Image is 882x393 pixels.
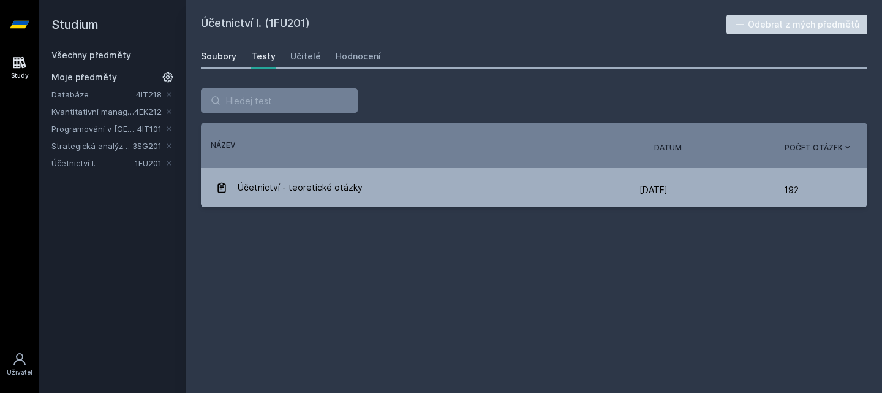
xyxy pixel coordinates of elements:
span: Moje předměty [51,71,117,83]
span: [DATE] [639,185,668,195]
button: Název [211,140,235,151]
a: Účetnictví - teoretické otázky [DATE] 192 [201,168,867,207]
span: 192 [784,178,799,202]
a: Všechny předměty [51,50,131,60]
span: Účetnictví - teoretické otázky [238,175,363,200]
input: Hledej test [201,88,358,113]
div: Study [11,71,29,80]
a: Programování v [GEOGRAPHIC_DATA] [51,123,137,135]
button: Datum [654,142,682,153]
a: 4IT101 [137,124,162,134]
span: Počet otázek [785,142,843,153]
a: Uživatel [2,346,37,383]
a: 3SG201 [132,141,162,151]
a: 4EK212 [134,107,162,116]
div: Uživatel [7,368,32,377]
button: Počet otázek [785,142,853,153]
div: Hodnocení [336,50,381,63]
h2: Účetnictví I. (1FU201) [201,15,726,34]
a: Databáze [51,88,136,101]
a: Učitelé [290,44,321,69]
a: Účetnictví I. [51,157,135,169]
a: Strategická analýza pro informatiky a statistiky [51,140,132,152]
a: Soubory [201,44,236,69]
div: Učitelé [290,50,321,63]
button: Odebrat z mých předmětů [726,15,868,34]
a: 4IT218 [136,90,162,99]
a: 1FU201 [135,158,162,168]
a: Study [2,49,37,86]
a: Testy [251,44,276,69]
div: Testy [251,50,276,63]
div: Soubory [201,50,236,63]
a: Hodnocení [336,44,381,69]
a: Kvantitativní management [51,105,134,118]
